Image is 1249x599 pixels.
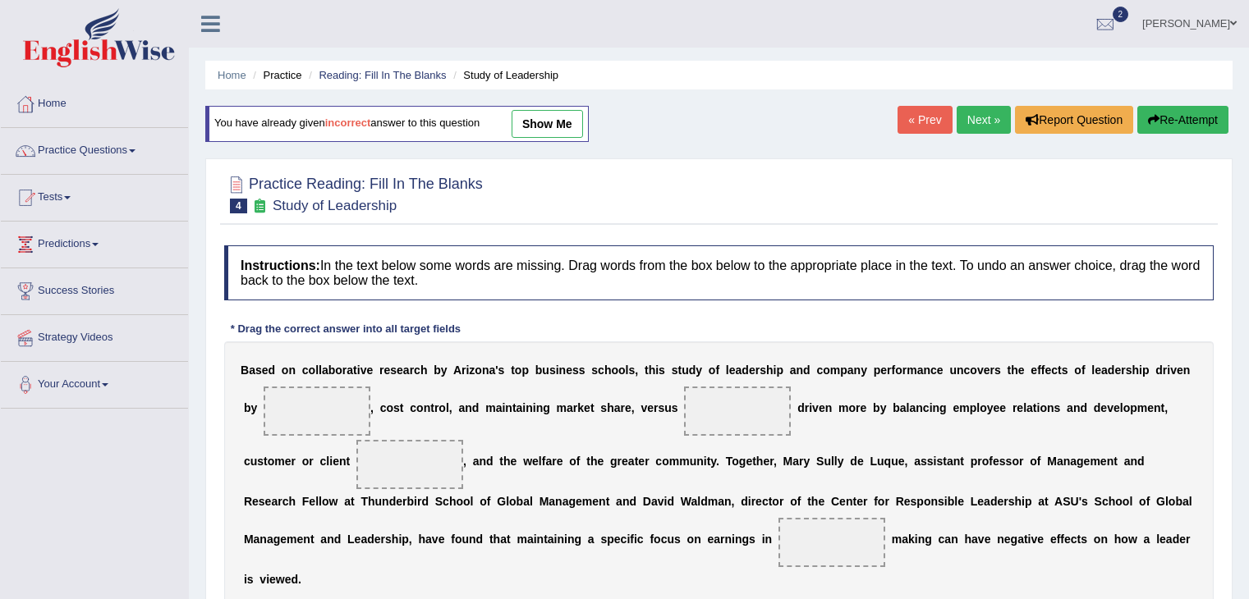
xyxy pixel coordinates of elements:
[285,455,292,468] b: e
[545,455,552,468] b: a
[466,364,469,377] b: i
[607,401,614,414] b: h
[626,364,629,377] b: l
[655,364,659,377] b: i
[390,364,397,377] b: s
[1017,401,1023,414] b: e
[366,364,373,377] b: e
[420,364,428,377] b: h
[1013,401,1017,414] b: r
[847,364,854,377] b: a
[218,69,246,81] a: Home
[244,401,251,414] b: b
[880,401,887,414] b: y
[255,364,262,377] b: s
[1167,364,1170,377] b: i
[559,364,567,377] b: n
[854,364,861,377] b: n
[649,364,656,377] b: h
[485,401,495,414] b: m
[572,364,579,377] b: s
[959,401,969,414] b: m
[1114,364,1121,377] b: e
[486,455,494,468] b: d
[672,364,678,377] b: s
[434,364,441,377] b: b
[1054,401,1061,414] b: s
[414,364,420,377] b: c
[1132,364,1139,377] b: h
[556,364,559,377] b: i
[887,364,891,377] b: r
[482,364,489,377] b: n
[274,455,284,468] b: m
[873,401,880,414] b: b
[1101,364,1108,377] b: a
[590,401,595,414] b: t
[924,364,931,377] b: n
[498,364,505,377] b: s
[319,364,322,377] b: l
[586,455,590,468] b: t
[816,364,823,377] b: c
[861,364,867,377] b: y
[976,401,980,414] b: l
[907,401,910,414] b: l
[403,364,410,377] b: a
[1130,401,1137,414] b: p
[1051,364,1058,377] b: c
[819,401,825,414] b: e
[803,364,810,377] b: d
[797,364,804,377] b: n
[1080,401,1087,414] b: d
[302,455,310,468] b: o
[577,401,584,414] b: k
[383,364,390,377] b: e
[1121,364,1125,377] b: r
[825,401,833,414] b: n
[461,364,466,377] b: r
[533,401,536,414] b: i
[1137,106,1228,134] button: Re-Attempt
[579,364,585,377] b: s
[1107,401,1114,414] b: v
[898,106,952,134] a: « Prev
[647,401,654,414] b: e
[241,258,320,272] b: Instructions:
[1,268,188,309] a: Success Stories
[631,401,635,414] b: ,
[953,401,959,414] b: e
[790,364,797,377] b: a
[322,364,328,377] b: a
[251,199,269,214] small: Exam occurring question
[380,401,387,414] b: c
[1058,364,1062,377] b: t
[625,401,631,414] b: e
[776,364,783,377] b: p
[696,364,702,377] b: y
[511,455,517,468] b: e
[517,401,523,414] b: a
[677,364,682,377] b: t
[542,455,546,468] b: f
[1074,364,1081,377] b: o
[641,401,647,414] b: v
[1139,364,1142,377] b: i
[241,364,249,377] b: B
[526,401,533,414] b: n
[749,364,755,377] b: e
[628,364,635,377] b: s
[1155,364,1163,377] b: d
[729,364,736,377] b: e
[830,364,840,377] b: m
[309,455,313,468] b: r
[1023,401,1026,414] b: l
[542,364,549,377] b: u
[224,245,1214,300] h4: In the text below some words are missing. Drag words from the box below to the appropriate place ...
[797,401,805,414] b: d
[469,364,475,377] b: z
[994,364,1001,377] b: s
[902,364,907,377] b: r
[1108,364,1115,377] b: d
[1081,364,1086,377] b: f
